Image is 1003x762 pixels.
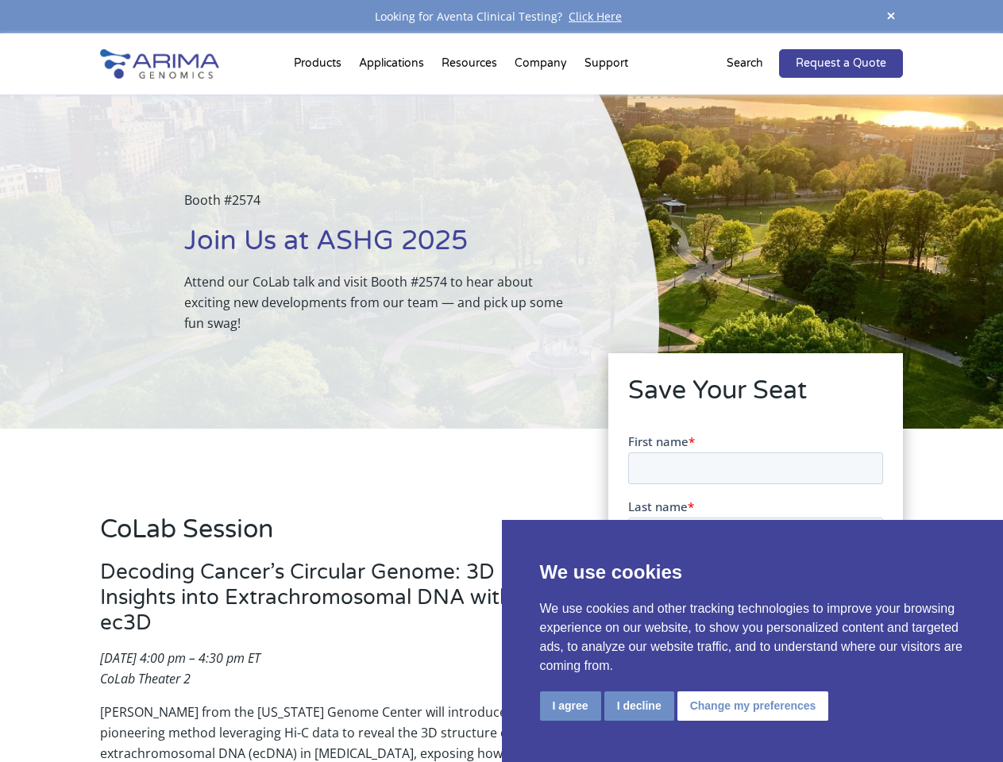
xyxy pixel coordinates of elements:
h2: Save Your Seat [628,373,883,421]
p: Attend our CoLab talk and visit Booth #2574 to hear about exciting new developments from our team... [184,271,579,333]
div: Looking for Aventa Clinical Testing? [100,6,902,27]
p: Search [727,53,763,74]
a: Click Here [562,9,628,24]
h2: CoLab Session [100,512,564,560]
a: Request a Quote [779,49,903,78]
button: Change my preferences [677,691,829,721]
h3: Decoding Cancer’s Circular Genome: 3D Insights into Extrachromosomal DNA with ec3D [100,560,564,648]
p: We use cookies and other tracking technologies to improve your browsing experience on our website... [540,599,966,675]
p: We use cookies [540,558,966,587]
button: I decline [604,691,674,721]
p: Booth #2574 [184,190,579,223]
h1: Join Us at ASHG 2025 [184,223,579,271]
em: CoLab Theater 2 [100,670,191,687]
em: [DATE] 4:00 pm – 4:30 pm ET [100,649,260,667]
img: Arima-Genomics-logo [100,49,219,79]
button: I agree [540,691,601,721]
